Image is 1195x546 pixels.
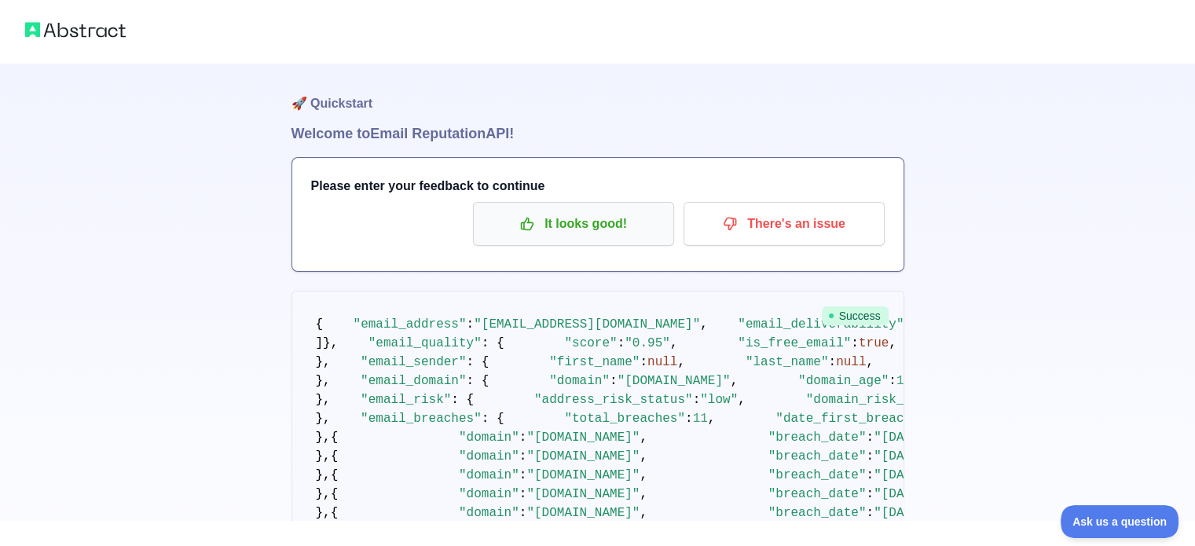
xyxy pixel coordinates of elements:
span: "breach_date" [768,468,867,482]
span: "domain" [549,374,610,388]
span: : [519,468,527,482]
span: , [866,355,874,369]
span: 11 [693,412,708,426]
span: : [618,336,625,350]
span: , [731,374,739,388]
span: "domain" [459,431,519,445]
h3: Please enter your feedback to continue [311,177,885,196]
span: "[DATE]" [874,468,934,482]
span: "domain" [459,468,519,482]
span: , [640,506,647,520]
span: : [866,449,874,464]
p: There's an issue [695,211,873,237]
span: : [866,468,874,482]
span: "low" [700,393,738,407]
span: "breach_date" [768,449,867,464]
span: : [693,393,701,407]
span: : [467,317,475,332]
span: : [519,506,527,520]
span: "email_breaches" [361,412,482,426]
span: "[DATE]" [874,449,934,464]
span: , [700,317,708,332]
span: "domain" [459,506,519,520]
span: , [640,449,647,464]
p: It looks good! [485,211,662,237]
span: "[DOMAIN_NAME]" [526,487,640,501]
span: : { [482,412,504,426]
h1: Welcome to Email Reputation API! [291,123,904,145]
span: "[DATE]" [874,487,934,501]
span: null [836,355,866,369]
span: "total_breaches" [564,412,685,426]
span: "email_deliverability" [738,317,904,332]
span: , [640,431,647,445]
span: "[DOMAIN_NAME]" [526,468,640,482]
iframe: Toggle Customer Support [1061,505,1179,538]
span: "[DOMAIN_NAME]" [618,374,731,388]
span: "email_sender" [361,355,466,369]
span: "first_name" [549,355,640,369]
span: "email_quality" [368,336,482,350]
span: , [640,487,647,501]
span: : [866,506,874,520]
span: "breach_date" [768,431,867,445]
span: "breach_date" [768,506,867,520]
span: "[DATE]" [874,431,934,445]
span: : [851,336,859,350]
span: 10983 [896,374,934,388]
span: Success [822,306,889,325]
span: "[DOMAIN_NAME]" [526,506,640,520]
span: , [738,393,746,407]
span: "address_risk_status" [534,393,693,407]
span: , [670,336,678,350]
span: "is_free_email" [738,336,851,350]
span: null [647,355,677,369]
span: : [889,374,896,388]
img: Abstract logo [25,19,126,41]
span: "[DATE]" [874,506,934,520]
span: true [859,336,889,350]
span: "email_address" [354,317,467,332]
span: "domain_risk_status" [806,393,957,407]
span: : { [467,374,489,388]
span: : { [482,336,504,350]
span: : [866,487,874,501]
span: "domain" [459,487,519,501]
span: "0.95" [625,336,670,350]
span: "last_name" [746,355,829,369]
button: It looks good! [473,202,674,246]
span: : [685,412,693,426]
span: "domain" [459,449,519,464]
span: "email_risk" [361,393,451,407]
span: : [519,431,527,445]
span: "[EMAIL_ADDRESS][DOMAIN_NAME]" [474,317,700,332]
span: : [519,449,527,464]
span: { [316,317,324,332]
span: "breach_date" [768,487,867,501]
span: "[DOMAIN_NAME]" [526,431,640,445]
span: "score" [564,336,617,350]
span: "email_domain" [361,374,466,388]
span: : [828,355,836,369]
span: "[DOMAIN_NAME]" [526,449,640,464]
span: : { [451,393,474,407]
span: : [519,487,527,501]
span: : { [467,355,489,369]
h1: 🚀 Quickstart [291,63,904,123]
span: , [889,336,896,350]
span: , [640,468,647,482]
span: : [610,374,618,388]
button: There's an issue [684,202,885,246]
span: , [708,412,716,426]
span: : [640,355,647,369]
span: , [677,355,685,369]
span: "domain_age" [798,374,889,388]
span: : [866,431,874,445]
span: "date_first_breached" [775,412,934,426]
